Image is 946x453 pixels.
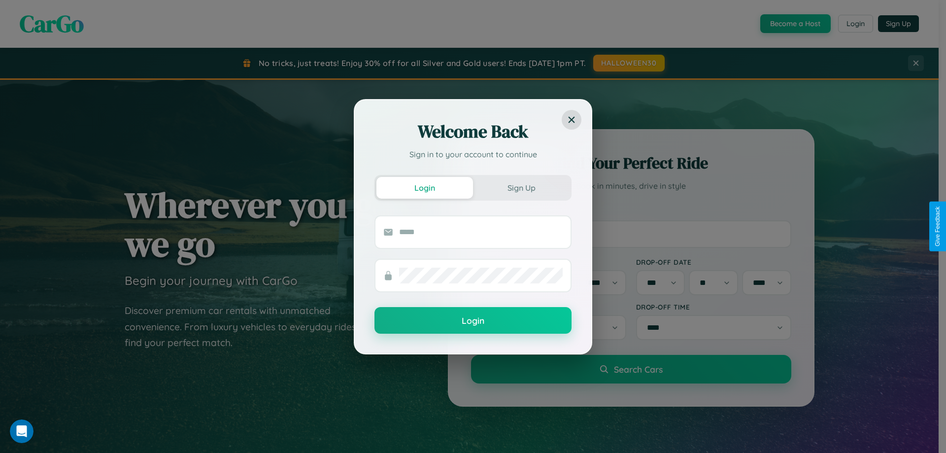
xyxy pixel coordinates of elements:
[934,207,941,246] div: Give Feedback
[374,120,572,143] h2: Welcome Back
[473,177,570,199] button: Sign Up
[374,307,572,334] button: Login
[10,419,34,443] iframe: Intercom live chat
[376,177,473,199] button: Login
[374,148,572,160] p: Sign in to your account to continue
